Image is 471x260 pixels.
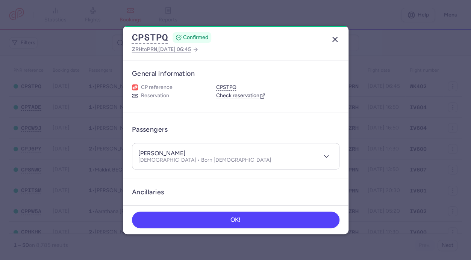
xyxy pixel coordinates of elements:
a: Check reservation [216,92,265,99]
span: [DATE] 06:45 [158,46,191,53]
button: CPSTPQ [216,84,236,91]
figure: 1L airline logo [132,84,138,90]
span: Reservation [141,92,169,99]
span: OK! [230,216,241,223]
a: ZRHtoPRN,[DATE] 06:45 [132,45,198,54]
p: [DEMOGRAPHIC_DATA] • Born [DEMOGRAPHIC_DATA] [138,157,271,163]
h3: General information [132,69,339,78]
span: CONFIRMED [183,34,208,41]
span: PRN [147,46,157,52]
button: OK! [132,212,339,228]
h4: [PERSON_NAME] [138,150,185,157]
span: ZRH [132,46,142,52]
button: CPSTPQ [132,32,168,43]
span: to , [132,45,191,54]
span: CP reference [141,84,173,91]
h3: Passengers [132,125,168,134]
h3: Ancillaries [132,188,339,197]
